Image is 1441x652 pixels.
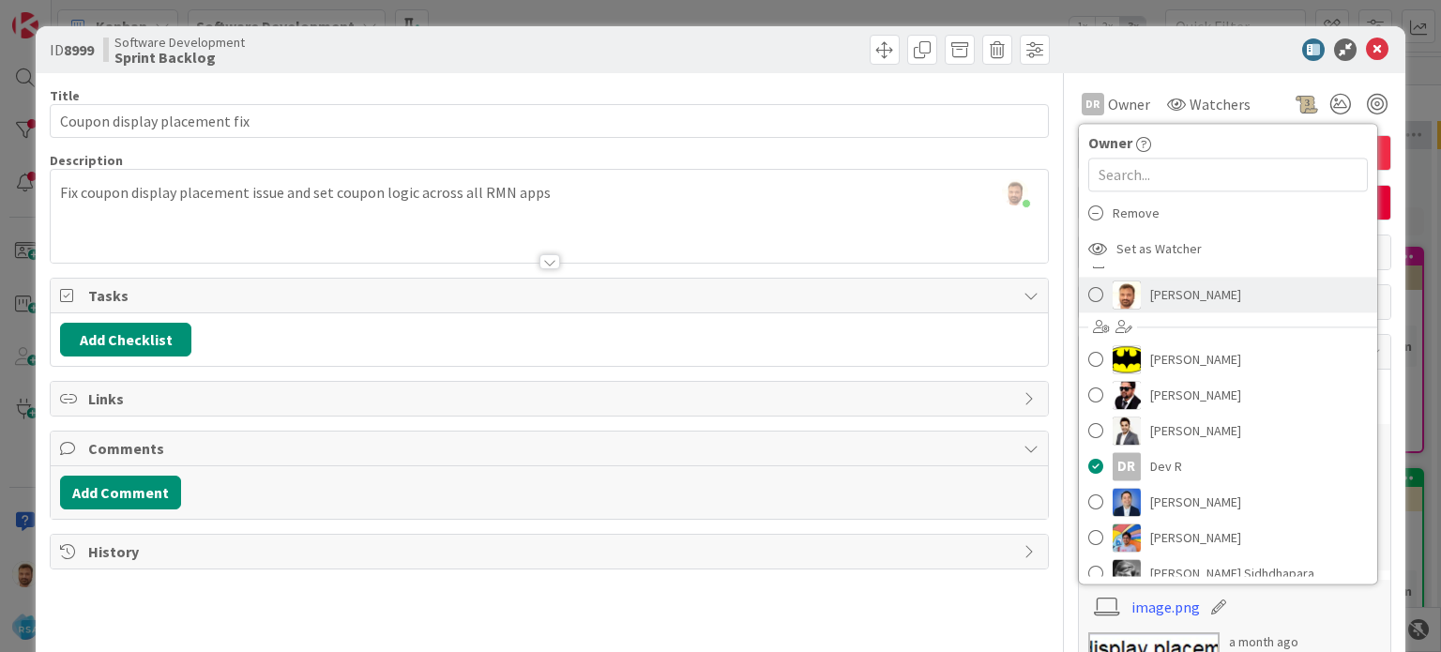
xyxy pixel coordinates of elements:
[1150,452,1182,480] span: Dev R
[60,182,1038,204] p: Fix coupon display placement issue and set coupon logic across all RMN apps
[88,387,1013,410] span: Links
[1079,377,1377,413] a: AC[PERSON_NAME]
[1150,281,1241,309] span: [PERSON_NAME]
[1113,199,1160,227] span: Remove
[1079,341,1377,377] a: AC[PERSON_NAME]
[1150,559,1314,587] span: [PERSON_NAME] Sidhdhapara
[1113,488,1141,516] img: DP
[88,437,1013,460] span: Comments
[1079,520,1377,555] a: JK[PERSON_NAME]
[1113,452,1141,480] div: DR
[1150,381,1241,409] span: [PERSON_NAME]
[114,50,245,65] b: Sprint Backlog
[1131,596,1200,618] a: image.png
[1190,93,1251,115] span: Watchers
[1113,381,1141,409] img: AC
[1108,93,1150,115] span: Owner
[114,35,245,50] span: Software Development
[1150,417,1241,445] span: [PERSON_NAME]
[50,38,94,61] span: ID
[1079,484,1377,520] a: DP[PERSON_NAME]
[1113,281,1141,309] img: AS
[60,476,181,509] button: Add Comment
[50,152,123,169] span: Description
[1113,523,1141,552] img: JK
[1150,523,1241,552] span: [PERSON_NAME]
[50,87,80,104] label: Title
[88,540,1013,563] span: History
[1113,345,1141,373] img: AC
[1079,555,1377,591] a: KS[PERSON_NAME] Sidhdhapara
[88,284,1013,307] span: Tasks
[50,104,1048,138] input: type card name here...
[1079,448,1377,484] a: DRDev R
[1113,559,1141,587] img: KS
[1082,93,1104,115] div: DR
[1113,417,1141,445] img: BR
[1079,277,1377,312] a: AS[PERSON_NAME]
[1088,131,1132,154] span: Owner
[1088,158,1368,191] input: Search...
[64,40,94,59] b: 8999
[1002,179,1028,205] img: XQnMoIyljuWWkMzYLB6n4fjicomZFlZU.png
[1229,632,1319,652] div: a month ago
[60,323,191,356] button: Add Checklist
[1116,235,1202,263] span: Set as Watcher
[1150,488,1241,516] span: [PERSON_NAME]
[1150,345,1241,373] span: [PERSON_NAME]
[1079,413,1377,448] a: BR[PERSON_NAME]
